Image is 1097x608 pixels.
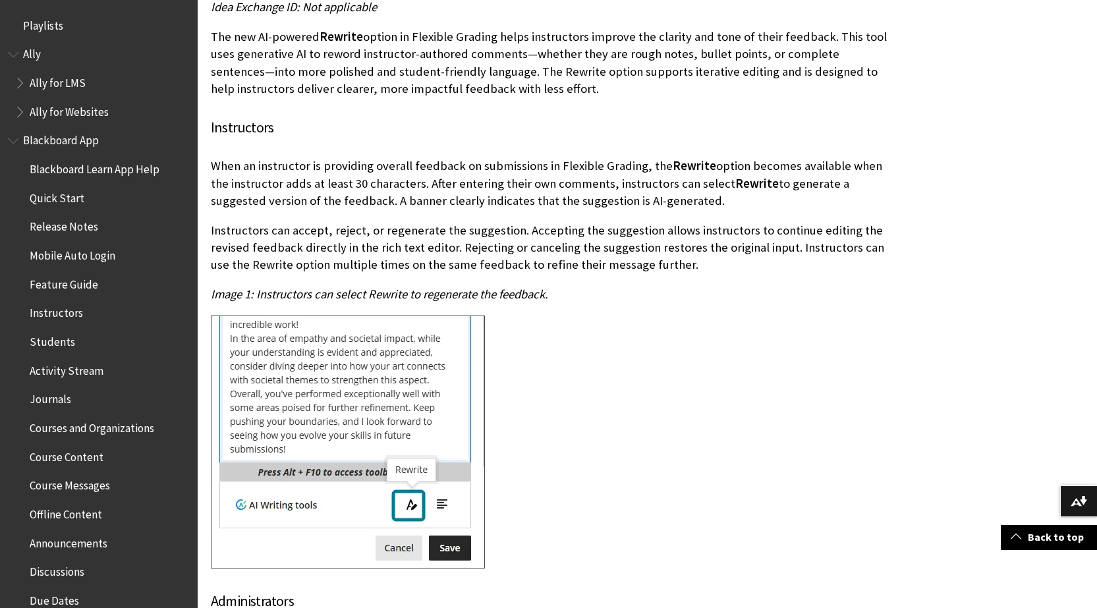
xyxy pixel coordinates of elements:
a: Back to top [1001,525,1097,549]
p: When an instructor is providing overall feedback on submissions in Flexible Grading, the option b... [211,157,889,209]
p: The new AI-powered option in Flexible Grading helps instructors improve the clarity and tone of t... [211,28,889,97]
span: Blackboard Learn App Help [30,158,159,176]
span: Release Notes [30,216,98,234]
span: Playlists [23,14,63,32]
span: Blackboard App [23,130,99,148]
span: Rewrite [320,29,363,44]
nav: Book outline for Anthology Ally Help [8,43,190,123]
span: Quick Start [30,187,84,205]
span: Rewrite [673,158,716,173]
span: Instructors [30,302,83,320]
span: Students [30,331,75,348]
span: Ally [23,43,41,61]
span: Mobile Auto Login [30,244,115,262]
span: Activity Stream [30,360,103,377]
h4: Instructors [211,117,889,138]
span: Feature Guide [30,273,98,291]
span: Rewrite [735,176,779,191]
nav: Book outline for Playlists [8,14,190,37]
span: Course Content [30,446,103,464]
span: Course Messages [30,475,110,493]
span: Due Dates [30,590,79,607]
span: Image 1: Instructors can select Rewrite to regenerate the feedback. [211,287,548,302]
p: Instructors can accept, reject, or regenerate the suggestion. Accepting the suggestion allows ins... [211,222,889,274]
span: Ally for Websites [30,101,109,119]
span: Discussions [30,561,84,578]
img: Instructors can select Rewrite to regenerate feedback [211,316,485,568]
span: Announcements [30,532,107,550]
span: Journals [30,389,71,406]
span: Offline Content [30,503,102,521]
span: Courses and Organizations [30,417,154,435]
span: Ally for LMS [30,72,86,90]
